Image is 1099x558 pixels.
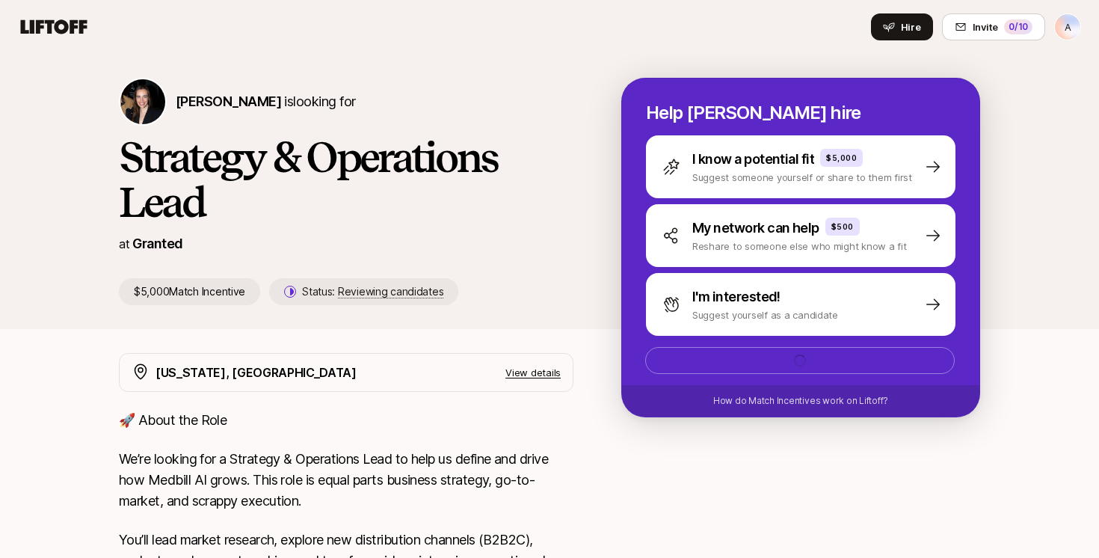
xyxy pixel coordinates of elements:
p: [US_STATE], [GEOGRAPHIC_DATA] [156,363,357,382]
button: Invite0/10 [942,13,1045,40]
p: Suggest yourself as a candidate [692,307,838,322]
p: Suggest someone yourself or share to them first [692,170,912,185]
p: $500 [831,221,854,233]
span: Hire [901,19,921,34]
p: How do Match Incentives work on Liftoff? [713,394,888,408]
p: A [1065,18,1071,36]
div: 0 /10 [1004,19,1032,34]
p: View details [505,365,561,380]
p: I'm interested! [692,286,781,307]
p: at [119,234,129,254]
button: Hire [871,13,933,40]
p: $5,000 Match Incentive [119,278,260,305]
span: [PERSON_NAME] [176,93,281,109]
p: $5,000 [826,152,857,164]
h1: Strategy & Operations Lead [119,135,573,224]
p: Status: [302,283,443,301]
p: We’re looking for a Strategy & Operations Lead to help us define and drive how Medbill AI grows. ... [119,449,573,512]
p: My network can help [692,218,819,239]
p: I know a potential fit [692,149,814,170]
span: Invite [973,19,998,34]
img: Jana Raykow [120,79,165,124]
p: Help [PERSON_NAME] hire [646,102,955,123]
p: Reshare to someone else who might know a fit [692,239,907,254]
a: Granted [132,236,182,251]
p: is looking for [176,91,355,112]
button: A [1054,13,1081,40]
p: 🚀 About the Role [119,410,573,431]
span: Reviewing candidates [338,285,443,298]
